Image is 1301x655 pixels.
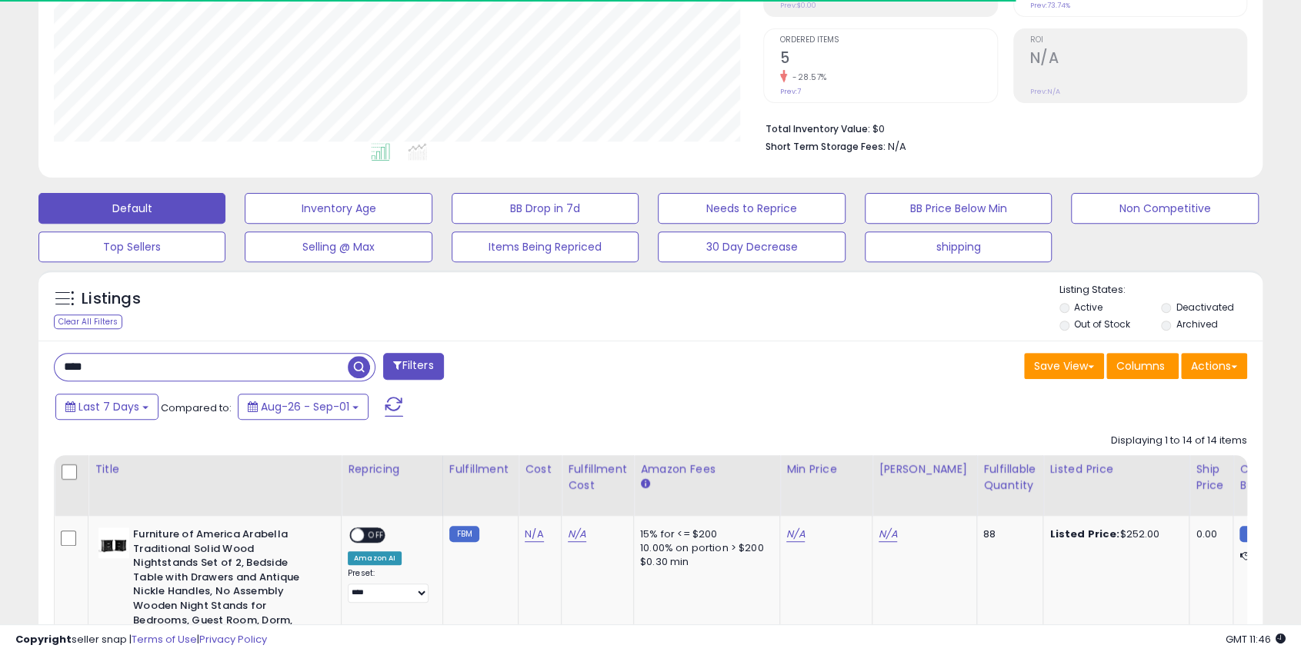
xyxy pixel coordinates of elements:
small: Amazon Fees. [640,477,649,491]
button: Columns [1106,353,1179,379]
label: Archived [1176,318,1218,331]
div: Displaying 1 to 14 of 14 items [1111,434,1247,448]
div: Preset: [348,568,431,603]
button: shipping [865,231,1052,262]
label: Active [1074,301,1103,314]
div: Amazon AI [348,551,402,565]
span: ROI [1030,36,1246,45]
div: 0.00 [1196,527,1221,541]
button: BB Drop in 7d [452,193,639,224]
div: Listed Price [1049,461,1183,477]
button: Filters [383,353,443,380]
div: Fulfillable Quantity [983,461,1036,494]
strong: Copyright [15,632,72,647]
a: N/A [568,527,586,542]
li: $0 [766,118,1236,137]
b: Furniture of America Arabella Traditional Solid Wood Nightstands Set of 2, Bedside Table with Dra... [133,527,320,646]
span: 2025-09-11 11:46 GMT [1226,632,1286,647]
button: Actions [1181,353,1247,379]
small: FBM [449,526,479,542]
p: Listing States: [1059,283,1263,298]
small: Prev: 73.74% [1030,1,1070,10]
small: -28.57% [787,71,827,83]
small: FBM [1239,526,1269,542]
span: Ordered Items [780,36,996,45]
div: 88 [983,527,1031,541]
b: Listed Price: [1049,527,1119,541]
small: Prev: 7 [780,87,801,96]
div: $252.00 [1049,527,1177,541]
img: 3193gFdHsqL._SL40_.jpg [98,527,129,558]
span: N/A [888,139,906,154]
button: Selling @ Max [245,231,432,262]
button: Save View [1024,353,1104,379]
div: Amazon Fees [640,461,773,477]
span: Columns [1116,358,1165,374]
div: 10.00% on portion > $200 [640,541,768,555]
span: Last 7 Days [78,399,139,414]
a: N/A [879,527,897,542]
button: Non Competitive [1071,193,1258,224]
div: Clear All Filters [54,314,122,329]
div: $0.30 min [640,555,768,569]
a: Terms of Use [132,632,197,647]
span: OFF [364,529,389,542]
h5: Listings [82,288,141,310]
button: Inventory Age [245,193,432,224]
h2: N/A [1030,49,1246,70]
label: Deactivated [1176,301,1234,314]
b: Short Term Storage Fees: [766,140,886,153]
span: Aug-26 - Sep-01 [261,399,349,414]
div: Fulfillment Cost [568,461,627,494]
small: Prev: N/A [1030,87,1060,96]
div: Ship Price [1196,461,1226,494]
button: 30 Day Decrease [658,231,845,262]
div: Title [95,461,335,477]
div: Fulfillment [449,461,512,477]
button: Top Sellers [38,231,225,262]
h2: 5 [780,49,996,70]
div: Cost [525,461,555,477]
div: 15% for <= $200 [640,527,768,541]
button: Default [38,193,225,224]
button: Needs to Reprice [658,193,845,224]
button: Aug-26 - Sep-01 [238,394,369,420]
a: N/A [786,527,805,542]
button: BB Price Below Min [865,193,1052,224]
label: Out of Stock [1074,318,1130,331]
div: [PERSON_NAME] [879,461,970,477]
div: Min Price [786,461,866,477]
button: Items Being Repriced [452,231,639,262]
div: seller snap | | [15,633,267,647]
a: N/A [525,527,543,542]
b: Total Inventory Value: [766,122,870,135]
button: Last 7 Days [55,394,158,420]
small: Prev: $0.00 [780,1,816,10]
a: Privacy Policy [199,632,267,647]
div: Repricing [348,461,436,477]
span: Compared to: [161,401,232,415]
